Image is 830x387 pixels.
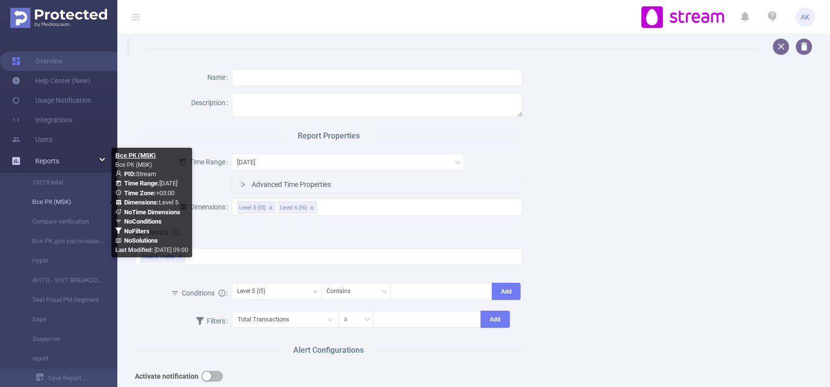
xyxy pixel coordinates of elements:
[124,180,159,187] b: Time Range:
[191,99,232,107] label: Description
[309,205,314,211] i: icon: close
[124,199,178,206] span: Level 5
[492,283,521,300] button: Add
[35,151,59,171] a: Reports
[124,199,159,206] b: Dimensions :
[12,71,90,91] a: Help Center (New)
[240,182,246,187] i: icon: right
[115,152,156,159] b: Все РК (MSK)
[207,73,232,81] label: Name
[20,192,106,212] a: Все РК (MSK)
[282,344,375,356] span: Alert Configurations
[115,170,124,177] i: icon: user
[35,157,59,165] span: Reports
[115,247,153,253] b: Last Modified:
[20,231,106,251] a: Все РК для растягивания лимитов
[237,201,276,214] li: Level 5 (l5)
[237,154,262,170] div: Yesterday
[12,130,52,149] a: Users
[239,202,266,214] div: Level 5 (l5)
[481,311,509,328] button: Add
[124,170,136,178] b: PID:
[115,170,180,245] span: Stream [DATE] +03:00
[20,271,106,290] a: AVITO - SIVT BREAKDOWN
[286,130,371,142] span: Report Properties
[232,176,522,193] div: icon: rightAdvanced Time Properties
[280,202,307,214] div: Level 6 (l6)
[344,311,354,327] div: ≥
[10,8,107,28] img: Protected Media
[124,237,158,244] b: No Solutions
[268,205,273,211] i: icon: close
[20,329,106,349] a: Закрытие
[382,289,388,296] i: icon: down
[20,310,106,329] a: Sape
[135,372,198,380] b: Activate notification
[179,158,225,166] span: Time Range
[196,317,225,325] span: Filters
[12,51,63,71] a: Overview
[12,110,72,130] a: Integrations
[115,161,152,168] span: Все РК (MSK)
[182,289,225,297] span: Conditions
[278,201,317,214] li: Level 6 (l6)
[20,290,106,310] a: Test Fraud PM Segment
[12,91,91,110] a: Usage Notification
[327,283,357,299] div: Contains
[20,173,106,192] a: 13219 total
[20,349,106,368] a: report
[179,203,225,211] span: Dimensions
[124,228,150,235] b: No Filters
[364,317,370,323] i: icon: down
[455,159,460,166] i: icon: down
[124,189,156,197] b: Time Zone:
[115,247,188,253] span: [DATE] 09:00
[312,289,318,296] i: icon: down
[124,218,162,225] b: No Conditions
[20,212,106,231] a: Compare verification
[237,283,272,299] div: Level 5 (l5)
[124,208,180,216] b: No Time Dimensions
[218,290,225,296] i: icon: info-circle
[801,7,809,27] span: AK
[20,251,106,271] a: Hyper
